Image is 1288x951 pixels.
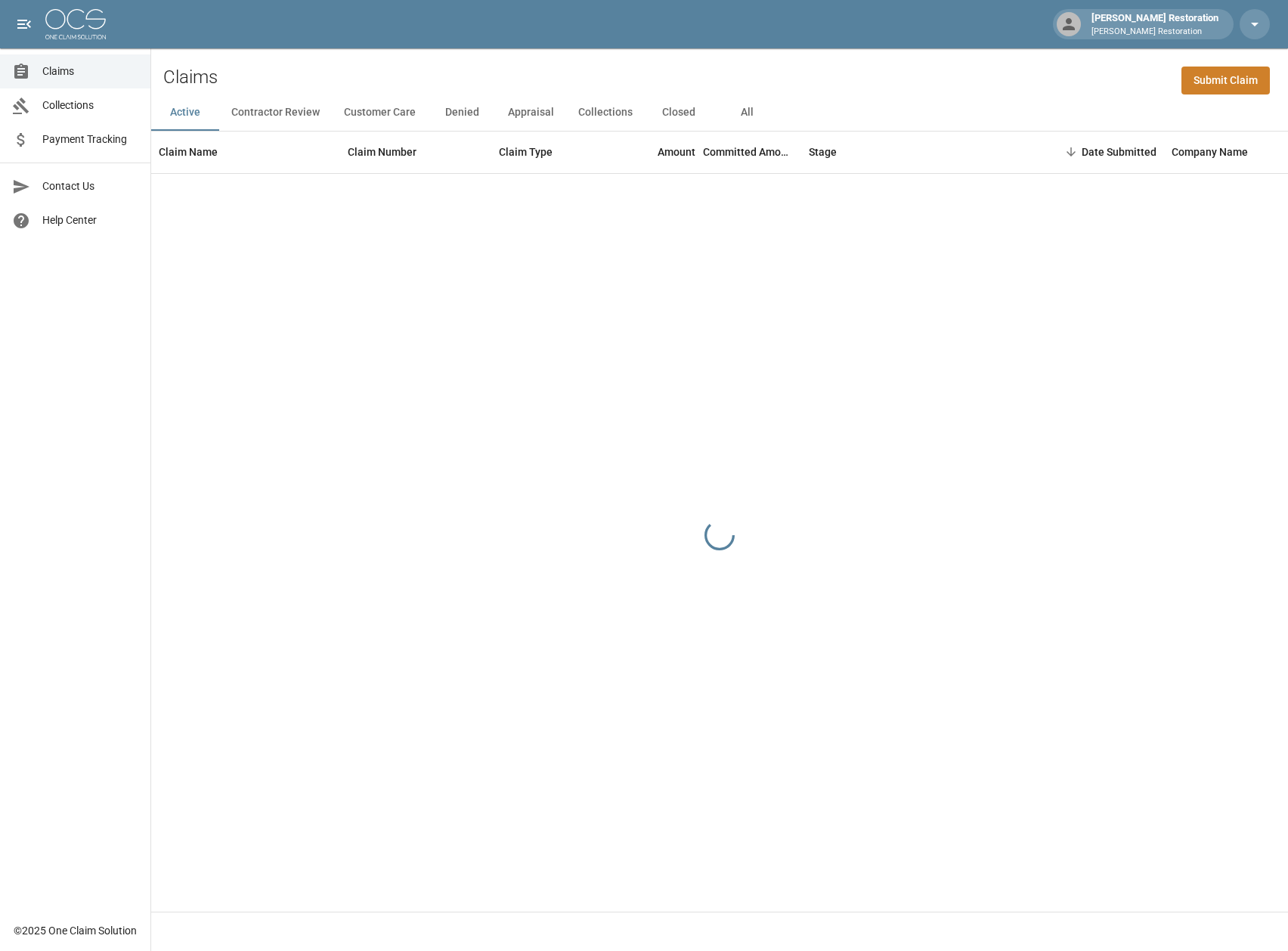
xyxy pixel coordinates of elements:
[1091,26,1218,39] p: [PERSON_NAME] Restoration
[332,94,428,131] button: Customer Care
[219,94,332,131] button: Contractor Review
[9,9,39,39] button: open drawer
[703,131,801,173] div: Committed Amount
[703,131,794,173] div: Committed Amount
[42,98,138,113] span: Collections
[151,94,219,131] button: Active
[14,923,137,938] div: © 2025 One Claim Solution
[42,132,138,147] span: Payment Tracking
[1028,131,1164,173] div: Date Submitted
[809,131,837,173] div: Stage
[645,94,713,131] button: Closed
[1172,131,1248,173] div: Company Name
[151,94,1288,131] div: dynamic tabs
[491,131,605,173] div: Claim Type
[658,131,695,173] div: Amount
[42,64,138,79] span: Claims
[42,178,138,194] span: Contact Us
[45,9,106,39] img: ocs-logo-white-transparent.png
[605,131,703,173] div: Amount
[713,94,781,131] button: All
[163,67,218,88] h2: Claims
[1082,131,1156,173] div: Date Submitted
[159,131,218,173] div: Claim Name
[151,131,340,173] div: Claim Name
[348,131,416,173] div: Claim Number
[566,94,645,131] button: Collections
[801,131,1028,173] div: Stage
[499,131,553,173] div: Claim Type
[1085,11,1225,38] div: [PERSON_NAME] Restoration
[42,212,138,228] span: Help Center
[1181,67,1270,94] a: Submit Claim
[496,94,566,131] button: Appraisal
[340,131,491,173] div: Claim Number
[1060,141,1082,163] button: Sort
[428,94,496,131] button: Denied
